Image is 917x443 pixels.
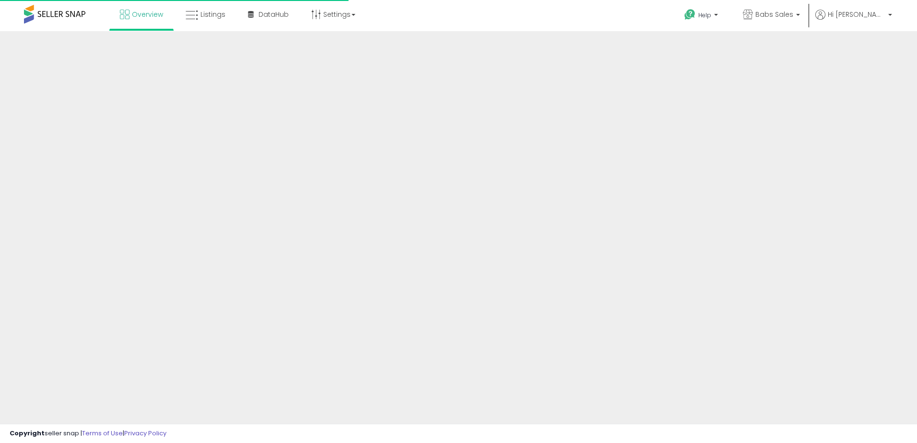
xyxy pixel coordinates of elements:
[755,10,793,19] span: Babs Sales
[82,429,123,438] a: Terms of Use
[698,11,711,19] span: Help
[684,9,696,21] i: Get Help
[259,10,289,19] span: DataHub
[132,10,163,19] span: Overview
[124,429,166,438] a: Privacy Policy
[10,429,45,438] strong: Copyright
[815,10,892,31] a: Hi [PERSON_NAME]
[677,1,728,31] a: Help
[828,10,885,19] span: Hi [PERSON_NAME]
[200,10,225,19] span: Listings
